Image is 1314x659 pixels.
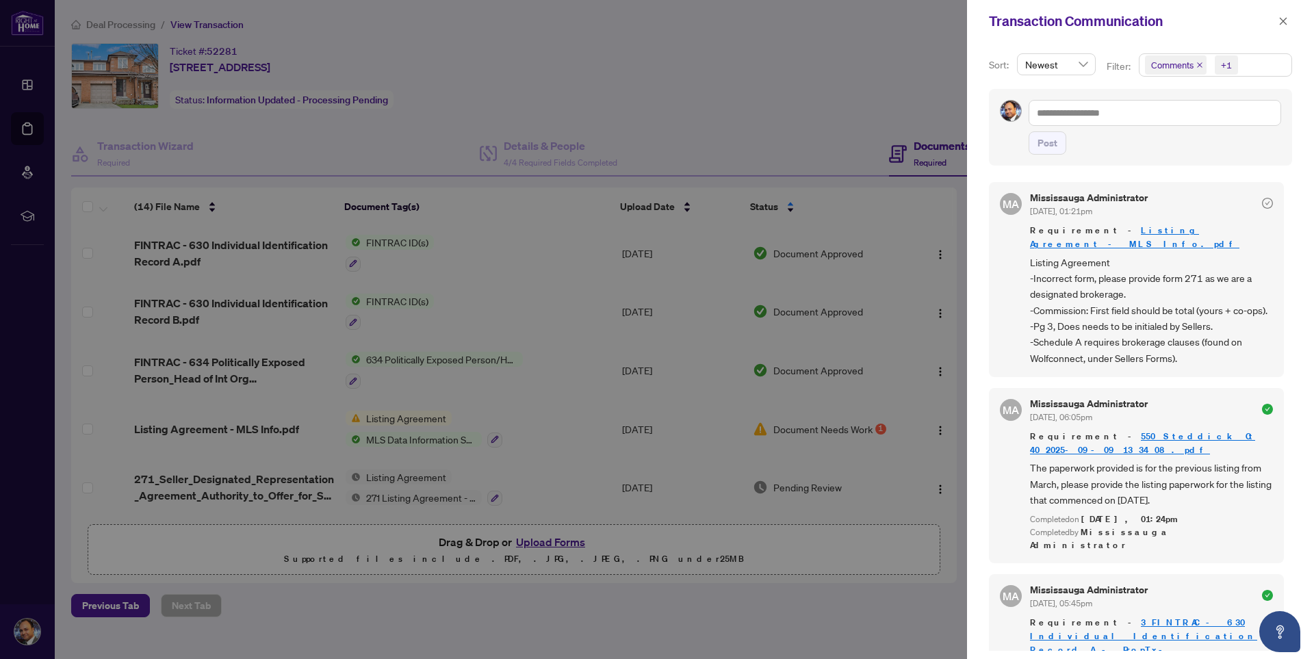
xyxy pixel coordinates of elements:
[989,57,1012,73] p: Sort:
[1030,412,1092,422] span: [DATE], 06:05pm
[1262,590,1273,601] span: check-circle
[1030,255,1273,367] span: Listing Agreement -Incorrect form, please provide form 271 as we are a designated brokerage. -Com...
[1081,513,1180,525] span: [DATE], 01:24pm
[1259,611,1300,652] button: Open asap
[1030,460,1273,508] span: The paperwork provided is for the previous listing from March, please provide the listing paperwo...
[1030,526,1170,551] span: Mississauga Administrator
[1030,399,1148,409] h5: Mississauga Administrator
[1221,58,1232,72] div: +1
[1196,62,1203,68] span: close
[1107,59,1133,74] p: Filter:
[1030,193,1148,203] h5: Mississauga Administrator
[1262,198,1273,209] span: check-circle
[1262,404,1273,415] span: check-circle
[1145,55,1207,75] span: Comments
[1030,224,1273,251] span: Requirement -
[1003,588,1019,604] span: MA
[1030,206,1092,216] span: [DATE], 01:21pm
[1030,430,1273,457] span: Requirement -
[1025,54,1087,75] span: Newest
[1030,526,1273,552] div: Completed by
[1030,598,1092,608] span: [DATE], 05:45pm
[1029,131,1066,155] button: Post
[1003,402,1019,418] span: MA
[1030,585,1148,595] h5: Mississauga Administrator
[1030,513,1273,526] div: Completed on
[1001,101,1021,121] img: Profile Icon
[1030,430,1255,456] a: 550 Steddick Ct 40_2025-09-09 13_34_08.pdf
[1003,196,1019,212] span: MA
[989,11,1274,31] div: Transaction Communication
[1278,16,1288,26] span: close
[1151,58,1194,72] span: Comments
